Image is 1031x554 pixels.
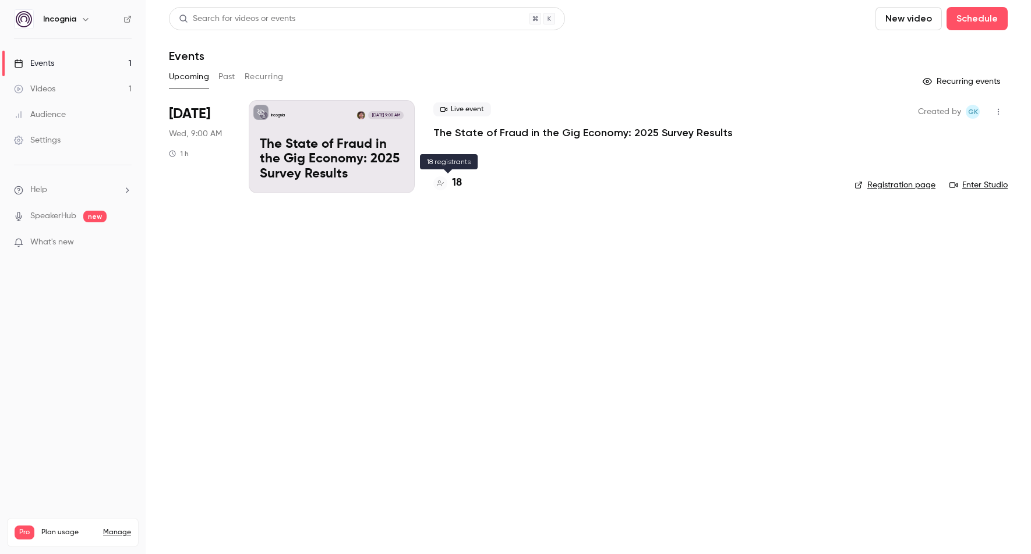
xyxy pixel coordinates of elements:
span: [DATE] [169,105,210,123]
p: The State of Fraud in the Gig Economy: 2025 Survey Results [260,137,404,182]
a: Enter Studio [949,179,1008,191]
button: New video [875,7,942,30]
img: Incognia [15,10,33,29]
div: Sep 24 Wed, 12:00 PM (America/New York) [169,100,230,193]
div: Search for videos or events [179,13,295,25]
a: The State of Fraud in the Gig Economy: 2025 Survey ResultsIncogniaVictor Cavalcanti[DATE] 9:00 AM... [249,100,415,193]
span: What's new [30,236,74,248]
img: Victor Cavalcanti [357,111,365,119]
h6: Incognia [43,13,76,25]
h4: 18 [452,175,462,191]
span: Help [30,184,47,196]
div: Events [14,58,54,69]
li: help-dropdown-opener [14,184,132,196]
a: 18 [433,175,462,191]
h1: Events [169,49,204,63]
span: GK [968,105,978,119]
div: 1 h [169,149,189,158]
a: Registration page [855,179,935,191]
span: Plan usage [41,528,96,537]
div: Settings [14,134,61,146]
button: Past [218,68,235,86]
button: Recurring [245,68,284,86]
span: new [83,211,107,222]
span: Pro [15,525,34,539]
a: SpeakerHub [30,210,76,222]
div: Videos [14,83,55,95]
a: The State of Fraud in the Gig Economy: 2025 Survey Results [433,126,733,140]
button: Schedule [947,7,1008,30]
button: Upcoming [169,68,209,86]
p: Incognia [271,112,285,118]
span: Gianna Kennedy [966,105,980,119]
iframe: Noticeable Trigger [118,237,132,248]
span: [DATE] 9:00 AM [368,111,403,119]
span: Live event [433,102,491,116]
a: Manage [103,528,131,537]
span: Wed, 9:00 AM [169,128,222,140]
span: Created by [918,105,961,119]
div: Audience [14,109,66,120]
button: Recurring events [917,72,1008,91]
